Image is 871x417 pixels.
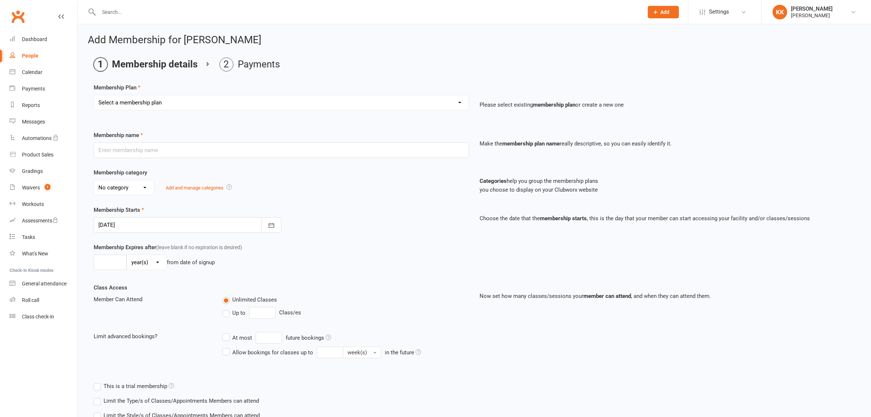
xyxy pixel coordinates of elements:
[480,214,855,223] p: Choose the date that the , this is the day that your member can start accessing your facility and...
[10,309,77,325] a: Class kiosk mode
[791,5,833,12] div: [PERSON_NAME]
[94,168,147,177] label: Membership category
[22,86,45,92] div: Payments
[232,333,252,342] div: At most
[10,48,77,64] a: People
[533,102,576,108] strong: membership plan
[156,244,242,250] span: (leave blank if no expiration is desired)
[22,69,42,75] div: Calendar
[22,36,47,42] div: Dashboard
[256,332,282,344] input: At mostfuture bookings
[343,347,381,358] button: Allow bookings for classes up to in the future
[22,152,53,158] div: Product Sales
[22,168,43,174] div: Gradings
[648,6,679,18] button: Add
[94,396,259,405] label: Limit the Type/s of Classes/Appointments Members can attend
[88,332,217,341] div: Limit advanced bookings?
[22,297,39,303] div: Roll call
[22,201,44,207] div: Workouts
[22,185,40,191] div: Waivers
[22,119,45,125] div: Messages
[222,307,469,319] div: Class/es
[10,163,77,180] a: Gradings
[709,4,729,20] span: Settings
[22,251,48,257] div: What's New
[94,83,140,92] label: Membership Plan
[94,58,198,71] li: Membership details
[22,218,58,224] div: Assessments
[661,9,670,15] span: Add
[773,5,787,19] div: KK
[480,178,507,184] strong: Categories
[97,7,638,17] input: Search...
[9,7,27,26] a: Clubworx
[480,139,855,148] p: Make the really descriptive, so you can easily identify it.
[232,309,245,316] span: Up to
[503,140,560,147] strong: membership plan name
[10,97,77,114] a: Reports
[22,135,52,141] div: Automations
[10,31,77,48] a: Dashboard
[10,196,77,213] a: Workouts
[286,333,331,342] div: future bookings
[232,348,313,357] div: Allow bookings for classes up to
[10,246,77,262] a: What's New
[10,213,77,229] a: Assessments
[94,243,242,252] label: Membership Expires after
[94,283,127,292] label: Class Access
[94,143,469,158] input: Enter membership name
[10,64,77,81] a: Calendar
[10,81,77,97] a: Payments
[94,382,174,391] label: This is a trial membership
[219,58,280,71] li: Payments
[167,258,215,267] div: from date of signup
[10,114,77,130] a: Messages
[22,281,67,287] div: General attendance
[22,102,40,108] div: Reports
[10,130,77,147] a: Automations
[166,185,224,191] a: Add and manage categories
[10,147,77,163] a: Product Sales
[317,347,343,358] input: Allow bookings for classes up to week(s) in the future
[10,180,77,196] a: Waivers 1
[45,184,50,190] span: 1
[94,131,143,140] label: Membership name
[232,295,277,303] span: Unlimited Classes
[88,295,217,304] div: Member Can Attend
[791,12,833,19] div: [PERSON_NAME]
[480,100,855,109] p: Please select existing or create a new one
[480,177,855,194] p: help you group the membership plans you choose to display on your Clubworx website
[88,34,861,46] h2: Add Membership for [PERSON_NAME]
[348,349,367,356] span: week(s)
[22,53,38,59] div: People
[10,276,77,292] a: General attendance kiosk mode
[22,314,54,320] div: Class check-in
[94,206,144,214] label: Membership Starts
[540,215,587,222] strong: membership starts
[480,292,855,300] p: Now set how many classes/sessions your , and when they can attend them.
[584,293,631,299] strong: member can attend
[10,292,77,309] a: Roll call
[385,348,421,357] div: in the future
[10,229,77,246] a: Tasks
[22,234,35,240] div: Tasks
